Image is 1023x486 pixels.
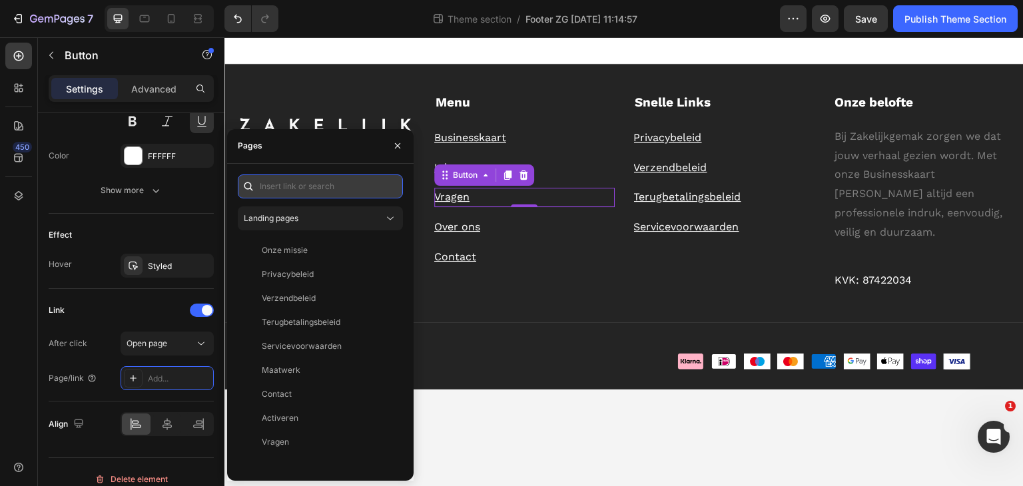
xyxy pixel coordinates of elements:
div: Color [49,150,69,162]
a: Over ons [210,180,256,200]
div: Vragen [262,436,289,448]
p: Button [65,47,178,63]
a: Privacybeleid [410,91,478,111]
p: Settings [66,82,103,96]
strong: Snelle Links [411,57,487,73]
div: Pages [238,140,262,152]
div: Effect [49,229,72,241]
div: Add... [148,373,210,385]
a: Verzendbeleid [410,121,483,140]
div: 450 [13,142,32,152]
strong: Onze belofte [610,57,689,73]
a: Contact [210,210,252,230]
span: / [517,12,520,26]
span: Footer ZG [DATE] 11:14:57 [525,12,637,26]
button: Show more [49,178,214,202]
button: Landing pages [238,206,403,230]
div: Maatwerk [262,364,300,376]
div: Page/link [49,372,97,384]
div: Terugbetalingsbeleid [262,316,340,328]
div: After click [49,338,87,350]
div: Verzendbeleid [262,292,316,304]
div: Link [49,304,65,316]
button: Save [844,5,888,32]
p: Bij Zakelijkgemak zorgen we dat jouw verhaal gezien wordt. Met onze Businesskaart [PERSON_NAME] a... [610,90,788,205]
a: Servicevoorwaarden [410,180,515,200]
div: Button [226,132,256,144]
div: Show more [101,184,163,197]
div: Servicevoorwaarden [262,340,342,352]
input: Insert link or search [238,174,403,198]
span: Landing pages [244,213,298,223]
p: © 2025, Zakelijkgemak [11,318,388,331]
iframe: Intercom live chat [978,421,1010,453]
span: Open page [127,338,167,348]
div: Activeren [262,412,298,424]
a: Terugbetalingsbeleid [410,150,517,170]
span: 1 [1005,401,1016,411]
div: FFFFFF [148,150,210,162]
div: Privacybeleid [262,268,314,280]
p: KVK: 87422034 [610,234,788,253]
iframe: Design area [224,37,1023,486]
div: Hover [49,258,72,270]
div: Align [49,415,87,433]
span: Theme section [445,12,514,26]
div: Undo/Redo [224,5,278,32]
div: Onze missie [262,244,308,256]
div: Contact [262,388,292,400]
p: Advanced [131,82,176,96]
span: Save [855,13,877,25]
div: Styled [148,260,210,272]
p: 7 [87,11,93,27]
button: Publish Theme Section [893,5,1018,32]
button: Open page [121,332,214,356]
button: 7 [5,5,99,32]
div: Publish Theme Section [904,12,1006,26]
